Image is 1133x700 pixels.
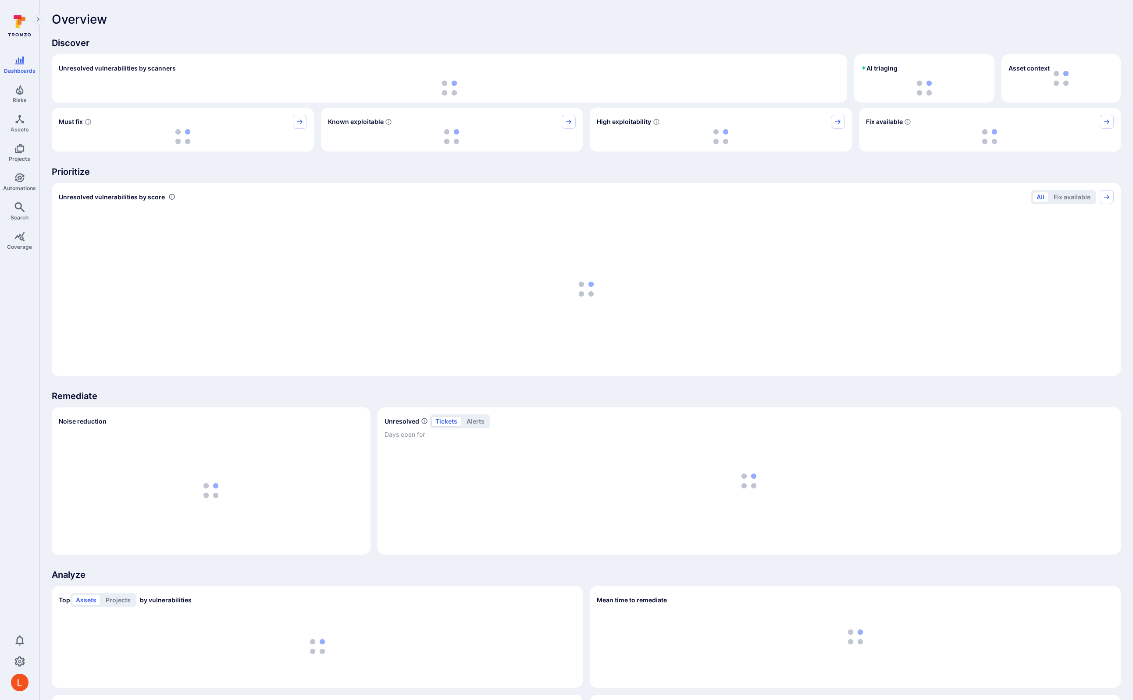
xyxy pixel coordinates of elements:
img: Loading... [310,639,325,654]
div: loading spinner [866,129,1114,145]
button: Expand navigation menu [33,14,43,25]
svg: Risk score >=40 , missed SLA [85,118,92,125]
div: loading spinner [861,81,987,95]
span: Fix available [866,117,903,126]
img: Loading... [442,81,457,95]
button: Projects [102,595,135,605]
div: Mean time to remediate [590,586,1121,688]
svg: Vulnerabilities with fix available [904,118,911,125]
h2: Top by vulnerabilities [59,593,192,607]
span: Projects [9,156,30,162]
span: Asset context [1008,64,1050,73]
span: Remediate [52,390,1121,402]
img: Loading... [982,129,997,144]
div: loading spinner [59,209,1114,369]
img: Loading... [579,282,594,297]
div: loading spinner [59,612,576,681]
div: Fix available [859,108,1121,152]
div: Known exploitable [321,108,583,152]
button: alerts [463,416,488,427]
span: Must fix [59,117,83,126]
button: All [1033,192,1048,202]
span: Discover [52,37,1121,49]
span: Search [11,214,29,221]
span: Automations [3,185,36,191]
h2: Unresolved vulnerabilities by scanners [59,64,176,73]
img: Loading... [444,129,459,144]
h2: AI triaging [861,64,898,73]
span: Mean time to remediate [597,596,667,605]
span: Coverage [7,244,32,250]
img: Loading... [203,483,218,498]
svg: EPSS score ≥ 0.7 [653,118,660,125]
img: Loading... [713,129,728,144]
svg: Confirmed exploitable by KEV [385,118,392,125]
span: Dashboards [4,67,36,74]
span: Known exploitable [328,117,384,126]
span: High exploitability [597,117,651,126]
span: Risks [13,97,27,103]
span: Assets [11,126,29,133]
button: Assets [72,595,100,605]
span: Overview [52,12,107,26]
div: loading spinner [328,129,576,145]
button: tickets [431,416,461,427]
div: High exploitability [590,108,852,152]
div: loading spinner [59,129,307,145]
div: Lukas Šalkauskas [11,674,29,691]
i: Expand navigation menu [35,16,41,23]
div: Must fix [52,108,314,152]
div: loading spinner [597,129,845,145]
img: Loading... [917,81,932,95]
span: Analyze [52,569,1121,581]
div: loading spinner [59,434,363,548]
span: Prioritize [52,166,1121,178]
div: Number of vulnerabilities in status 'Open' 'Triaged' and 'In process' grouped by score [168,192,175,202]
span: Days open for [385,430,1114,439]
h2: Unresolved [385,417,419,426]
button: Fix available [1050,192,1094,202]
img: Loading... [175,129,190,144]
div: loading spinner [59,81,840,95]
span: Unresolved vulnerabilities by score [59,193,165,202]
img: ACg8ocL1zoaGYHINvVelaXD2wTMKGlaFbOiGNlSQVKsddkbQKplo=s96-c [11,674,29,691]
span: Noise reduction [59,417,107,425]
span: Number of unresolved items by priority and days open [421,417,428,426]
